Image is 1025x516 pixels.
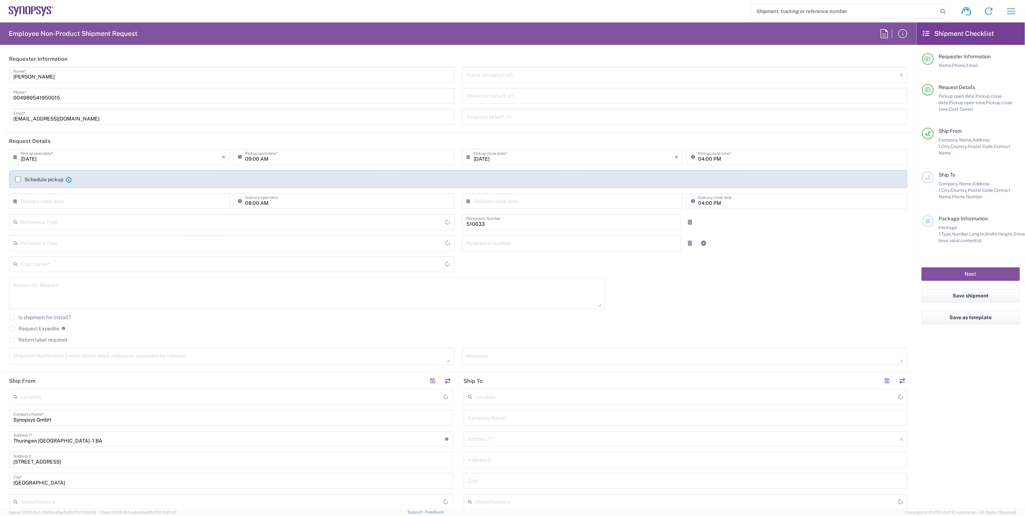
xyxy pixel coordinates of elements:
[922,289,1020,303] button: Save shipment
[941,231,952,237] span: Type,
[407,510,426,514] a: Support
[68,510,96,515] span: [DATE] 11:54:36
[9,337,67,343] label: Return label required
[968,187,994,193] span: Postal Code,
[952,231,969,237] span: Number,
[685,238,695,248] a: Remove Reference
[922,267,1020,281] button: Next
[699,238,709,248] a: Add Reference
[9,377,35,385] h2: Ship From
[9,510,96,515] span: Server: 2025.16.0-21b0bc45e7b
[939,63,952,68] span: Name,
[985,231,998,237] span: Width,
[939,84,975,90] span: Request Details
[941,187,951,193] span: City,
[968,144,994,149] span: Postal Code,
[685,217,695,227] a: Remove Reference
[9,29,137,38] h2: Employee Non-Product Shipment Request
[939,137,973,143] span: Company Name,
[939,181,973,186] span: Company Name,
[939,93,975,99] span: Pickup open date,
[951,187,968,193] span: Country,
[9,138,51,145] h2: Request Details
[952,63,966,68] span: Phone,
[9,314,71,320] label: Is shipment for Install?
[949,106,974,112] span: Cost Center
[939,216,988,221] span: Package Information
[15,177,63,182] label: Schedule pickup
[9,326,59,331] label: Request Expedite
[969,231,985,237] span: Length,
[922,311,1020,324] button: Save as template
[923,29,994,38] h2: Shipment Checklist
[949,100,986,105] span: Pickup open time,
[464,377,483,385] h2: Ship To
[998,231,1013,237] span: Height,
[9,55,68,63] h2: Requester Information
[939,172,955,178] span: Ship To
[941,144,951,149] span: City,
[751,4,938,18] input: Shipment, tracking or reference number
[905,509,1016,516] span: Copyright © [DATE]-[DATE] Agistix Inc., All Rights Reserved
[951,144,968,149] span: Country,
[966,63,978,68] span: Email
[939,128,962,134] span: Ship From
[222,151,226,163] i: ×
[939,54,991,59] span: Requester Information
[425,510,444,514] a: Feedback
[149,510,177,515] span: [DATE] 11:37:47
[939,225,957,237] span: Package 1:
[675,151,679,163] i: ×
[99,510,177,515] span: Client: 2025.16.0-b4dc8a9
[952,194,983,199] span: Phone Number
